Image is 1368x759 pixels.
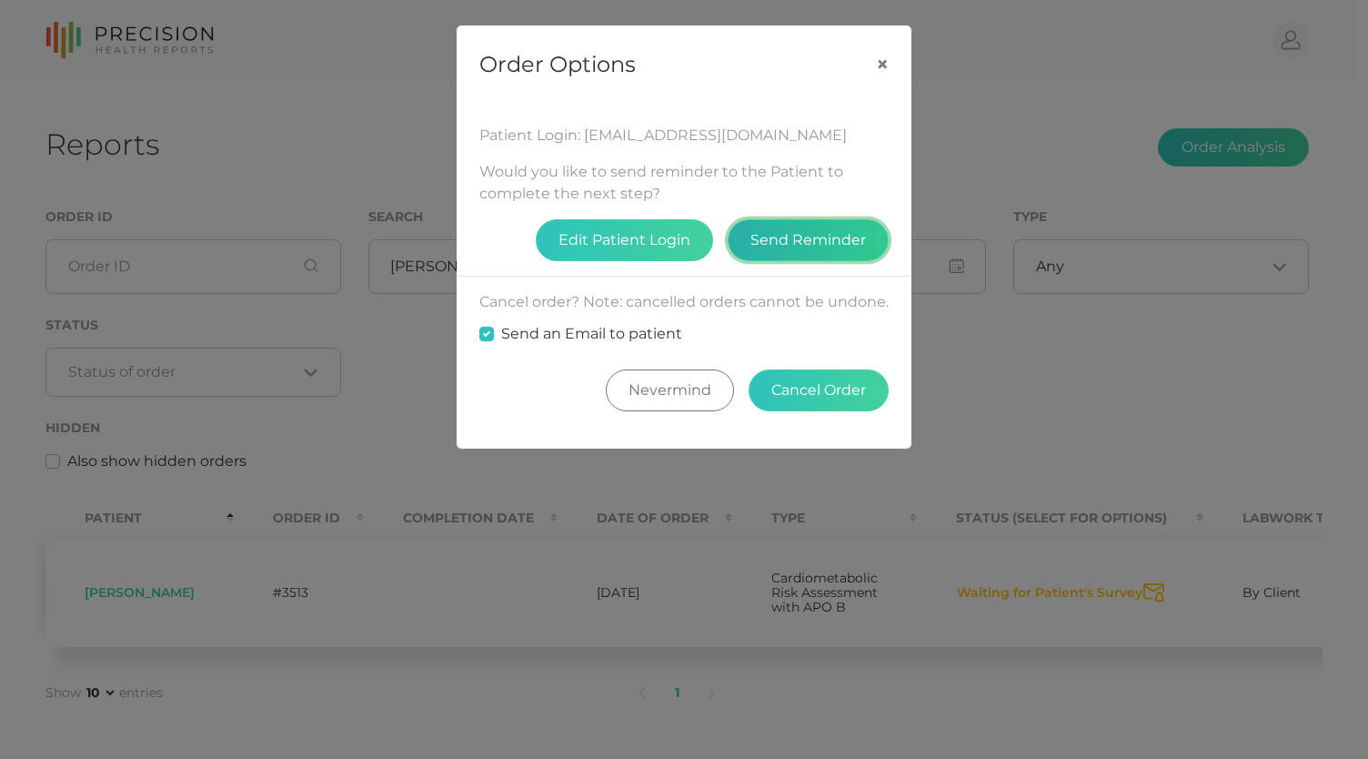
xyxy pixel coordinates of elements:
button: Nevermind [606,369,734,411]
button: Edit Patient Login [536,219,713,261]
button: Cancel Order [749,369,889,411]
div: Patient Login: [EMAIL_ADDRESS][DOMAIN_NAME] [479,125,889,147]
div: Would you like to send reminder to the Patient to complete the next step? Cancel order? Note: can... [458,103,910,448]
button: Send Reminder [728,219,889,261]
button: Close [854,26,910,103]
h5: Order Options [479,48,636,81]
label: Send an Email to patient [501,323,682,345]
